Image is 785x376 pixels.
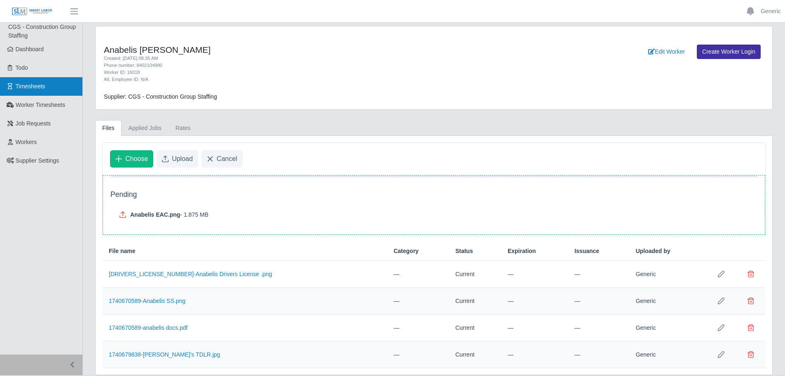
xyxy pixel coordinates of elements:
span: Worker Timesheets [16,102,65,108]
span: Status [455,247,473,255]
span: Todo [16,64,28,71]
td: — [387,315,449,341]
a: Generic [761,7,781,16]
span: Uploaded by [636,247,670,255]
td: Generic [629,341,706,368]
a: Rates [169,120,198,136]
span: Issuance [574,247,599,255]
span: Choose [125,154,148,164]
a: 1740679838-[PERSON_NAME]'s TDLR.jpg [109,351,220,358]
span: Timesheets [16,83,45,90]
span: Upload [172,154,193,164]
a: Create Worker Login [697,45,761,59]
h4: Anabelis [PERSON_NAME] [104,45,484,55]
div: Worker ID: 16018 [104,69,484,76]
span: Cancel [217,154,237,164]
td: Generic [629,315,706,341]
a: Files [95,120,122,136]
span: Supplier: CGS - Construction Group Staffing [104,93,217,100]
td: Current [449,261,501,288]
img: SLM Logo [12,7,53,16]
td: — [387,341,449,368]
td: — [387,261,449,288]
button: Delete file [743,319,759,336]
button: Row Edit [713,266,729,282]
td: — [501,341,568,368]
span: Job Requests [16,120,51,127]
a: Edit Worker [643,45,690,59]
span: - 1.875 MB [180,210,208,219]
h5: Pending [110,190,757,199]
span: Dashboard [16,46,44,52]
span: CGS - Construction Group Staffing [8,24,76,39]
span: Workers [16,139,37,145]
span: Supplier Settings [16,157,59,164]
div: Created: [DATE] 08:35 AM [104,55,484,62]
a: 1740670589-anabelis docs.pdf [109,324,188,331]
td: — [568,261,629,288]
button: Delete file [743,346,759,363]
a: Applied Jobs [122,120,169,136]
td: Current [449,341,501,368]
td: — [501,261,568,288]
span: Category [394,247,419,255]
button: Row Edit [713,293,729,309]
td: Current [449,288,501,315]
td: Generic [629,261,706,288]
td: — [501,315,568,341]
span: Expiration [508,247,536,255]
a: [DRIVERS_LICENSE_NUMBER]-Anabelis Drivers License .png [109,271,272,277]
button: Delete file [743,266,759,282]
td: Current [449,315,501,341]
span: Anabelis EAC.png [130,210,180,219]
a: 1740670589-Anabelis SS.png [109,298,185,304]
td: — [568,341,629,368]
button: Delete file [743,293,759,309]
button: Row Edit [713,346,729,363]
div: Alt. Employee ID: N/A [104,76,484,83]
td: — [568,315,629,341]
div: Phone number: 8402104880 [104,62,484,69]
span: File name [109,247,136,255]
td: — [501,288,568,315]
button: Cancel [202,150,243,168]
button: Upload [157,150,198,168]
td: — [387,288,449,315]
td: Generic [629,288,706,315]
td: — [568,288,629,315]
button: Choose [110,150,153,168]
button: Row Edit [713,319,729,336]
